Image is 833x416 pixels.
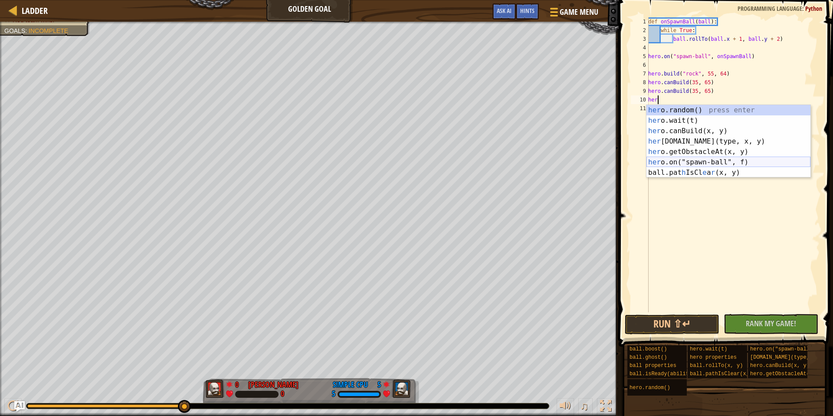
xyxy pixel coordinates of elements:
[631,61,649,69] div: 6
[690,371,758,377] span: ball.pathIsClear(x, y)
[630,371,695,377] span: ball.isReady(ability)
[631,95,649,104] div: 10
[29,27,68,34] span: Incomplete
[22,5,48,16] span: Ladder
[235,379,244,387] div: 0
[738,4,802,13] span: Programming language
[25,27,29,34] span: :
[631,87,649,95] div: 9
[4,27,25,34] span: Goals
[578,398,593,416] button: ♫
[557,398,574,416] button: Adjust volume
[724,314,818,334] button: Rank My Game!
[750,371,825,377] span: hero.getObstacleAt(x, y)
[625,314,719,334] button: Run ⇧↵
[690,346,727,352] span: hero.wait(t)
[492,3,516,20] button: Ask AI
[520,7,535,15] span: Hints
[690,363,743,369] span: ball.rollTo(x, y)
[631,43,649,52] div: 4
[631,104,649,113] div: 11
[802,4,805,13] span: :
[630,354,667,360] span: ball.ghost()
[597,398,614,416] button: Toggle fullscreen
[750,363,810,369] span: hero.canBuild(x, y)
[630,346,667,352] span: ball.boost()
[543,3,603,24] button: Game Menu
[630,385,670,391] span: hero.random()
[631,17,649,26] div: 1
[631,69,649,78] div: 7
[630,363,676,369] span: ball properties
[281,390,284,398] div: 0
[4,398,22,416] button: ⌘ + P: Pause
[248,379,298,390] div: [PERSON_NAME]
[392,380,411,398] img: thang_avatar_frame.png
[206,380,225,398] img: thang_avatar_frame.png
[805,4,822,13] span: Python
[372,379,381,387] div: 5
[631,35,649,43] div: 3
[560,7,598,18] span: Game Menu
[631,52,649,61] div: 5
[746,318,796,329] span: Rank My Game!
[631,26,649,35] div: 2
[580,400,589,413] span: ♫
[14,401,25,412] button: Ask AI
[750,354,828,360] span: [DOMAIN_NAME](type, x, y)
[750,346,825,352] span: hero.on("spawn-ball", f)
[332,390,335,398] div: 5
[17,5,48,16] a: Ladder
[690,354,737,360] span: hero properties
[497,7,512,15] span: Ask AI
[631,78,649,87] div: 8
[333,379,368,390] div: Simple CPU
